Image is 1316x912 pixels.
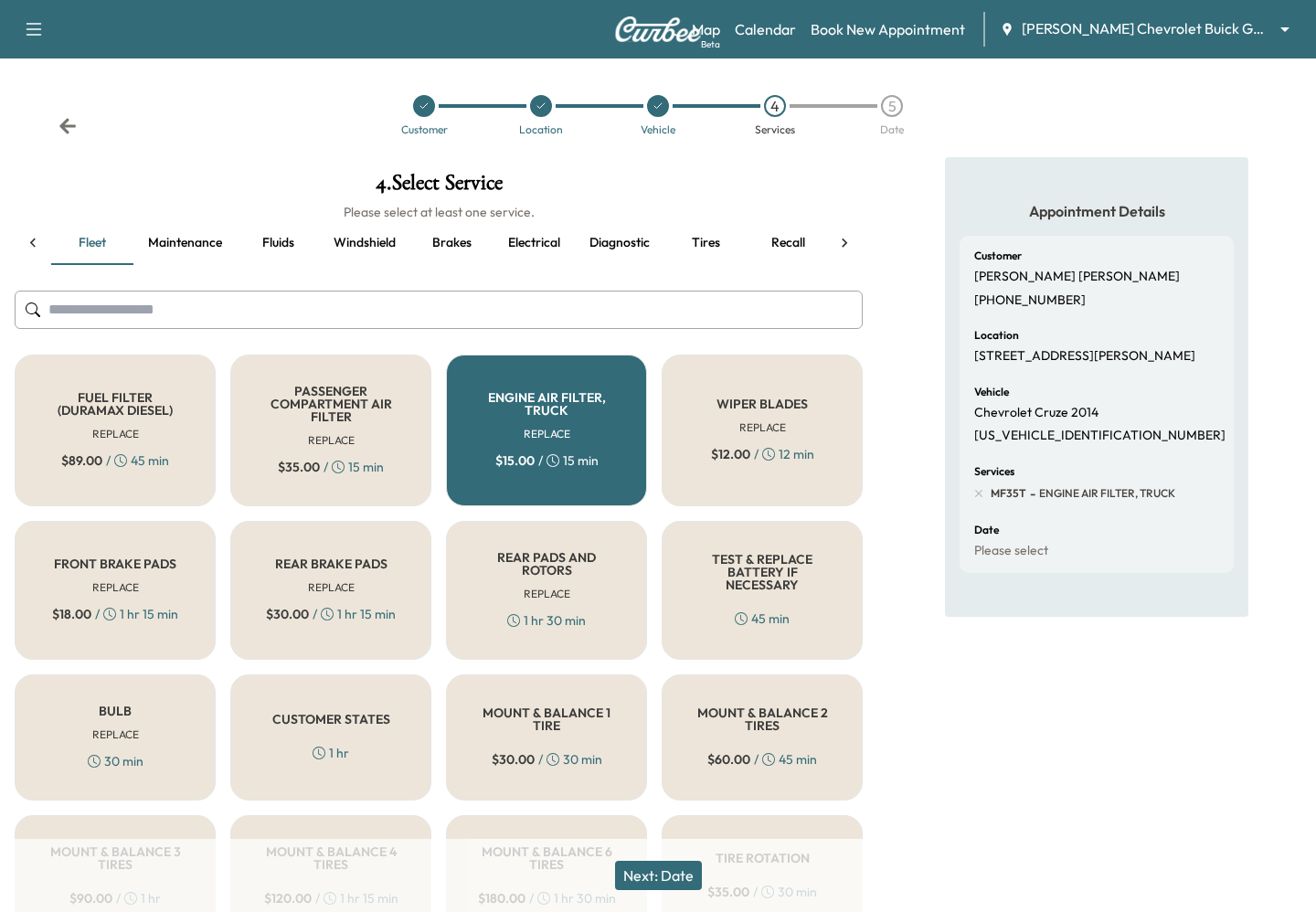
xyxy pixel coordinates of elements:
[61,451,102,470] span: $ 89.00
[272,713,390,726] h5: CUSTOMER STATES
[974,428,1226,444] p: [US_VEHICLE_IDENTIFICATION_NUMBER]
[880,124,904,135] div: Date
[974,348,1195,365] p: [STREET_ADDRESS][PERSON_NAME]
[974,525,999,536] h6: Date
[974,387,1009,398] h6: Vehicle
[692,706,833,732] h5: MOUNT & BALANCE 2 TIRES
[707,750,817,769] div: / 45 min
[974,330,1019,341] h6: Location
[92,426,139,442] h6: REPLACE
[308,579,355,596] h6: REPLACE
[692,553,833,591] h5: TEST & REPLACE BATTERY IF NECESSARY
[410,221,493,265] button: Brakes
[974,269,1180,285] p: [PERSON_NAME] [PERSON_NAME]
[1035,486,1175,501] span: ENGINE AIR FILTER, TRUCK
[133,221,237,265] button: Maintenance
[641,124,675,135] div: Vehicle
[755,124,795,135] div: Services
[507,611,586,630] div: 1 hr 30 min
[1022,18,1272,39] span: [PERSON_NAME] Chevrolet Buick GMC
[476,706,617,732] h5: MOUNT & BALANCE 1 TIRE
[401,124,448,135] div: Customer
[266,605,309,623] span: $ 30.00
[524,426,570,442] h6: REPLACE
[711,445,814,463] div: / 12 min
[519,124,563,135] div: Location
[524,586,570,602] h6: REPLACE
[735,610,790,628] div: 45 min
[308,432,355,449] h6: REPLACE
[735,18,796,40] a: Calendar
[237,221,319,265] button: Fluids
[52,605,178,623] div: / 1 hr 15 min
[58,117,77,135] div: Back
[278,458,384,476] div: / 15 min
[811,18,965,40] a: Book New Appointment
[974,292,1086,309] p: [PHONE_NUMBER]
[275,557,387,570] h5: REAR BRAKE PADS
[974,250,1022,261] h6: Customer
[51,221,133,265] button: Fleet
[1026,484,1035,503] span: -
[88,752,143,770] div: 30 min
[881,95,903,117] div: 5
[99,705,132,717] h5: BULB
[313,744,349,762] div: 1 hr
[974,405,1098,421] p: Chevrolet Cruze 2014
[493,221,575,265] button: Electrical
[615,861,702,890] button: Next: Date
[614,16,702,42] img: Curbee Logo
[260,385,401,423] h5: PASSENGER COMPARTMENT AIR FILTER
[739,419,786,436] h6: REPLACE
[266,605,396,623] div: / 1 hr 15 min
[319,221,410,265] button: Windshield
[54,557,176,570] h5: FRONT BRAKE PADS
[716,398,808,410] h5: WIPER BLADES
[747,221,829,265] button: Recall
[15,172,863,203] h1: 4 . Select Service
[15,203,863,221] h6: Please select at least one service.
[492,750,535,769] span: $ 30.00
[476,551,617,577] h5: REAR PADS AND ROTORS
[960,201,1234,221] h5: Appointment Details
[664,221,747,265] button: Tires
[707,750,750,769] span: $ 60.00
[92,726,139,743] h6: REPLACE
[492,750,602,769] div: / 30 min
[45,391,186,417] h5: FUEL FILTER (DURAMAX DIESEL)
[52,605,91,623] span: $ 18.00
[974,543,1048,559] p: Please select
[476,391,617,417] h5: ENGINE AIR FILTER, TRUCK
[701,37,720,51] div: Beta
[711,445,750,463] span: $ 12.00
[92,579,139,596] h6: REPLACE
[974,466,1014,477] h6: Services
[278,458,320,476] span: $ 35.00
[61,451,169,470] div: / 45 min
[991,486,1026,501] span: MF35T
[764,95,786,117] div: 4
[495,451,535,470] span: $ 15.00
[495,451,599,470] div: / 15 min
[575,221,664,265] button: Diagnostic
[692,18,720,40] a: MapBeta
